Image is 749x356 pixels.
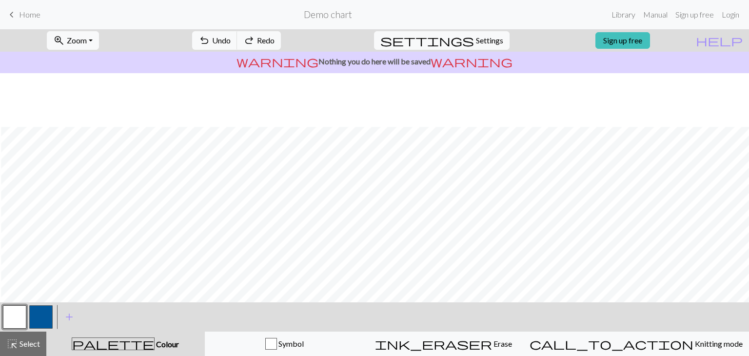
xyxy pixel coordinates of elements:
span: palette [72,337,154,351]
span: warning [431,55,512,68]
i: Settings [380,35,474,46]
span: settings [380,34,474,47]
button: Undo [192,31,237,50]
span: warning [237,55,318,68]
button: Knitting mode [523,332,749,356]
span: add [63,310,75,324]
span: highlight_alt [6,337,18,351]
span: keyboard_arrow_left [6,8,18,21]
a: Home [6,6,40,23]
span: Home [19,10,40,19]
span: Settings [476,35,503,46]
h2: Demo chart [304,9,352,20]
button: Zoom [47,31,99,50]
span: redo [243,34,255,47]
span: Zoom [67,36,87,45]
span: Undo [212,36,231,45]
span: Colour [155,339,179,349]
button: Redo [237,31,281,50]
span: help [696,34,743,47]
a: Manual [639,5,671,24]
span: undo [198,34,210,47]
button: SettingsSettings [374,31,510,50]
button: Colour [46,332,205,356]
a: Sign up free [671,5,718,24]
span: Erase [492,339,512,348]
p: Nothing you do here will be saved [4,56,745,67]
button: Erase [364,332,523,356]
a: Login [718,5,743,24]
span: zoom_in [53,34,65,47]
a: Library [608,5,639,24]
span: Knitting mode [693,339,743,348]
span: Symbol [277,339,304,348]
span: call_to_action [530,337,693,351]
span: Select [18,339,40,348]
span: ink_eraser [375,337,492,351]
span: Redo [257,36,275,45]
button: Symbol [205,332,364,356]
a: Sign up free [595,32,650,49]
